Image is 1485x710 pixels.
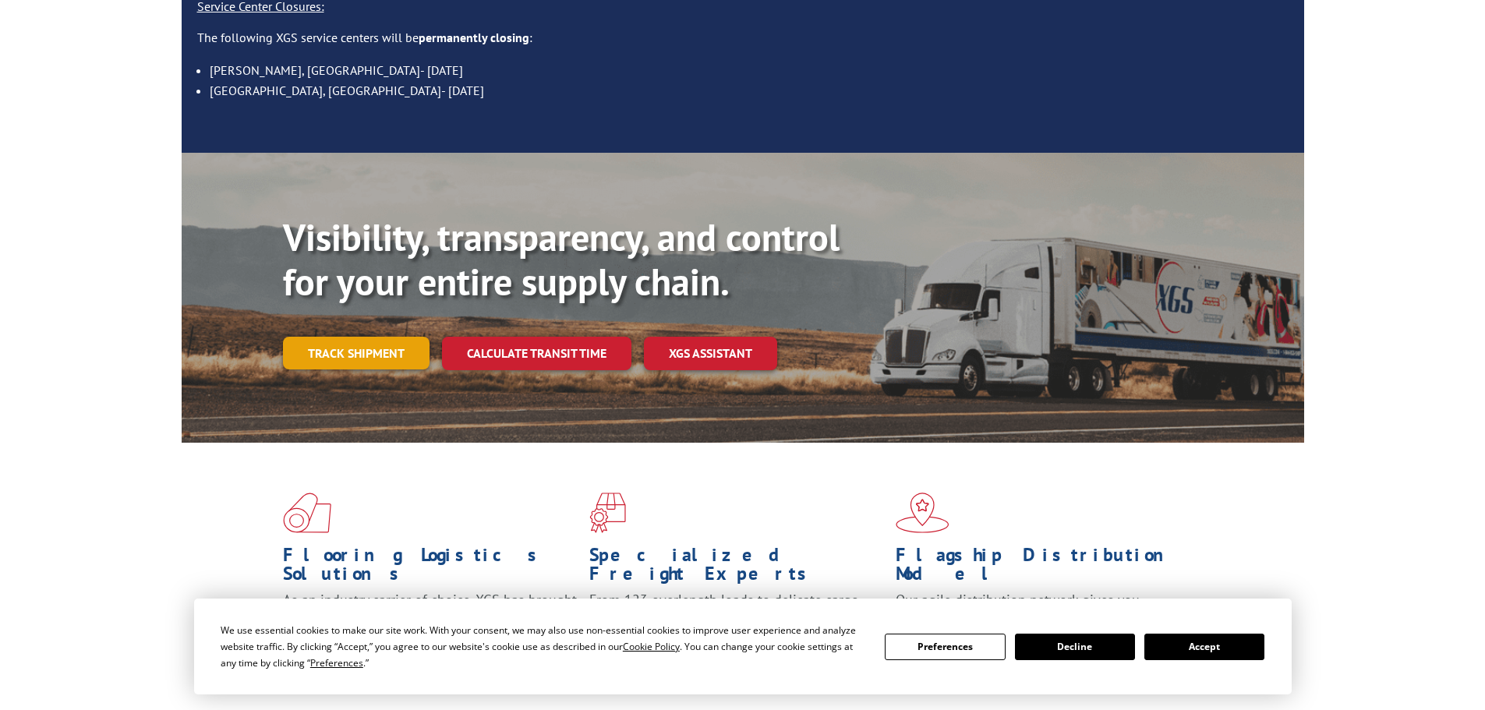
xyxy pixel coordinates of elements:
img: xgs-icon-total-supply-chain-intelligence-red [283,493,331,533]
b: Visibility, transparency, and control for your entire supply chain. [283,213,840,306]
p: From 123 overlength loads to delicate cargo, our experienced staff knows the best way to move you... [589,591,884,660]
a: Calculate transit time [442,337,631,370]
li: [PERSON_NAME], [GEOGRAPHIC_DATA]- [DATE] [210,60,1289,80]
img: xgs-icon-flagship-distribution-model-red [896,493,949,533]
div: Cookie Consent Prompt [194,599,1292,694]
button: Preferences [885,634,1005,660]
span: Preferences [310,656,363,669]
strong: permanently closing [419,30,529,45]
h1: Flooring Logistics Solutions [283,546,578,591]
li: [GEOGRAPHIC_DATA], [GEOGRAPHIC_DATA]- [DATE] [210,80,1289,101]
a: XGS ASSISTANT [644,337,777,370]
img: xgs-icon-focused-on-flooring-red [589,493,626,533]
h1: Specialized Freight Experts [589,546,884,591]
button: Accept [1144,634,1264,660]
div: We use essential cookies to make our site work. With your consent, we may also use non-essential ... [221,622,866,671]
a: Track shipment [283,337,430,369]
p: The following XGS service centers will be : [197,29,1289,60]
span: Our agile distribution network gives you nationwide inventory management on demand. [896,591,1183,627]
button: Decline [1015,634,1135,660]
span: Cookie Policy [623,640,680,653]
h1: Flagship Distribution Model [896,546,1190,591]
span: As an industry carrier of choice, XGS has brought innovation and dedication to flooring logistics... [283,591,577,646]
